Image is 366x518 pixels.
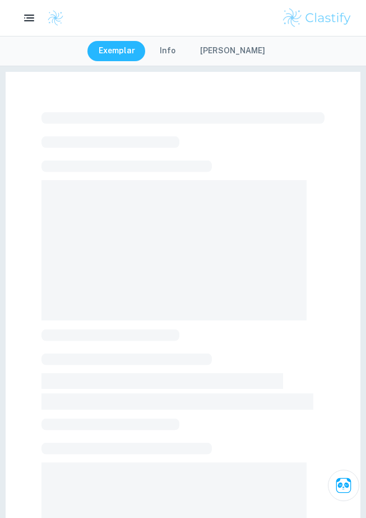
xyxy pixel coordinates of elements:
[87,41,146,61] button: Exemplar
[149,41,187,61] button: Info
[189,41,276,61] button: [PERSON_NAME]
[281,7,353,29] img: Clastify logo
[47,10,64,26] img: Clastify logo
[40,10,64,26] a: Clastify logo
[328,470,359,501] button: Ask Clai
